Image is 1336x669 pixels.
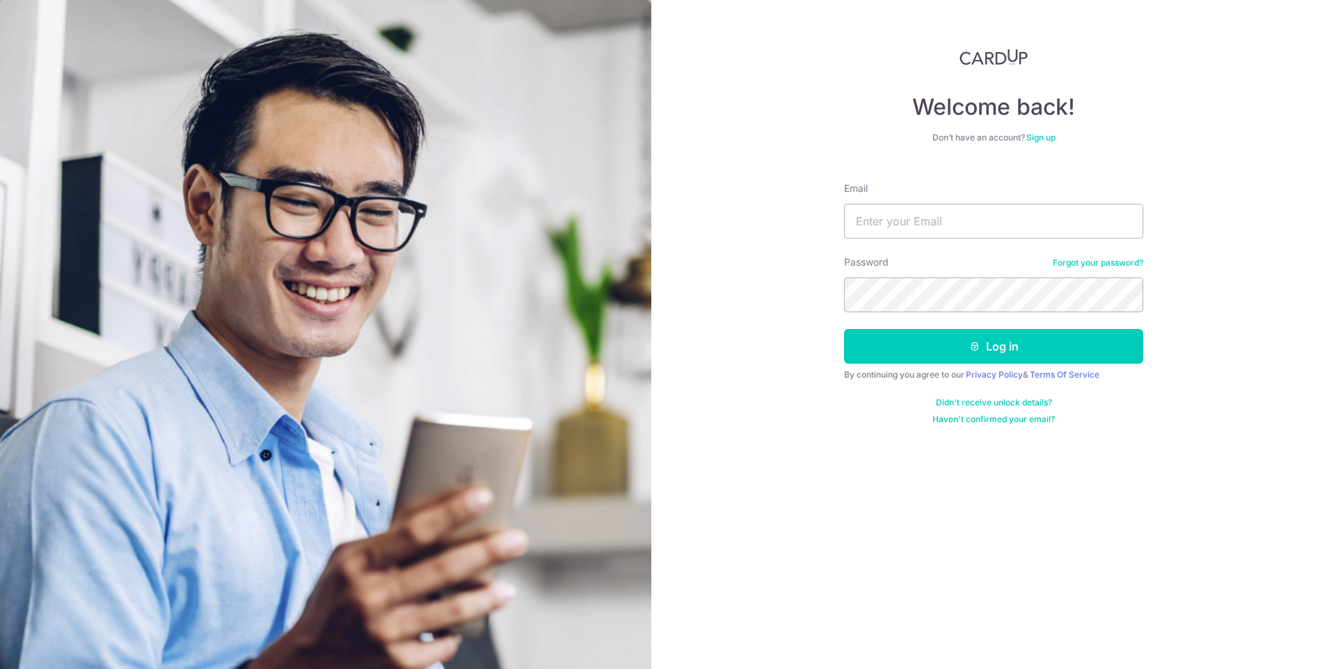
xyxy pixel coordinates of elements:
[932,414,1055,425] a: Haven't confirmed your email?
[1030,369,1099,380] a: Terms Of Service
[844,369,1143,380] div: By continuing you agree to our &
[844,182,868,195] label: Email
[936,397,1052,408] a: Didn't receive unlock details?
[1053,257,1143,268] a: Forgot your password?
[844,132,1143,143] div: Don’t have an account?
[844,329,1143,364] button: Log in
[844,93,1143,121] h4: Welcome back!
[1026,132,1056,143] a: Sign up
[960,49,1028,65] img: CardUp Logo
[844,255,889,269] label: Password
[966,369,1023,380] a: Privacy Policy
[844,204,1143,239] input: Enter your Email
